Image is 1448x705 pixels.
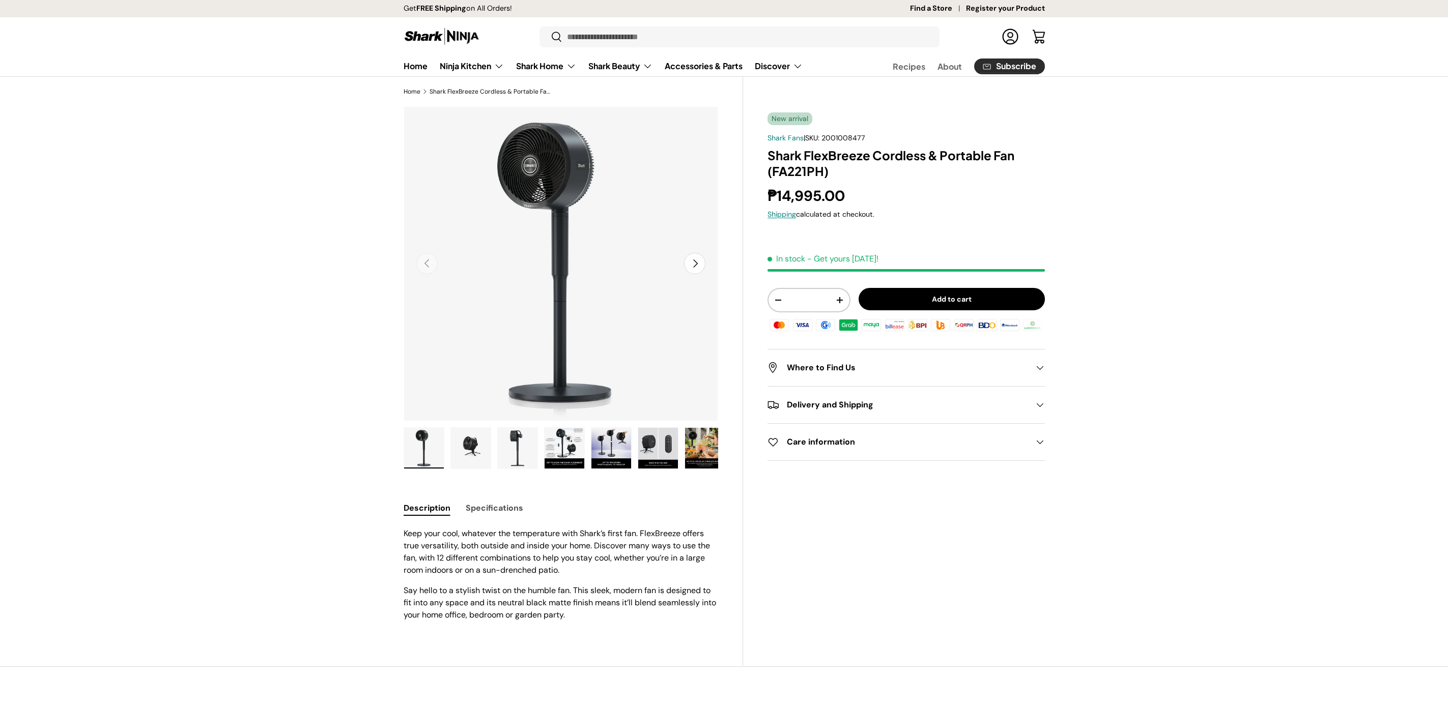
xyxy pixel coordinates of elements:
[755,56,803,76] a: Discover
[929,317,952,333] img: ubp
[516,56,576,76] a: Shark Home
[821,133,865,142] span: 2001008477
[404,527,719,576] p: Keep your cool, whatever the temperature with Shark’s first fan. FlexBreeze offers true versatili...
[999,317,1021,333] img: metrobank
[884,317,906,333] img: billease
[859,288,1045,311] button: Add to cart
[807,253,878,264] p: - Get yours [DATE]!
[868,56,1045,76] nav: Secondary
[906,317,929,333] img: bpi
[791,317,813,333] img: visa
[466,496,523,519] button: Specifications
[768,399,1028,411] h2: Delivery and Shipping
[768,210,796,219] a: Shipping
[976,317,998,333] img: bdo
[440,56,504,76] a: Ninja Kitchen
[404,89,420,95] a: Home
[910,3,966,14] a: Find a Store
[545,428,584,468] img: Shark FlexBreeze Cordless & Portable Fan (FA221PH)
[638,428,678,468] img: Shark FlexBreeze Cordless & Portable Fan (FA221PH)
[768,186,847,205] strong: ₱14,995.00
[588,56,652,76] a: Shark Beauty
[430,89,552,95] a: Shark FlexBreeze Cordless & Portable Fan (FA221PH)
[404,496,450,519] button: Description
[498,428,537,468] img: Shark FlexBreeze Cordless & Portable Fan (FA221PH)
[768,387,1044,423] summary: Delivery and Shipping
[768,362,1028,374] h2: Where to Find Us
[404,56,803,76] nav: Primary
[768,253,805,264] span: In stock
[938,56,962,76] a: About
[404,3,512,14] p: Get on All Orders!
[665,56,743,76] a: Accessories & Parts
[749,56,809,76] summary: Discover
[404,106,719,472] media-gallery: Gallery Viewer
[434,56,510,76] summary: Ninja Kitchen
[768,424,1044,460] summary: Care information
[404,428,444,468] img: https://sharkninja.com.ph/products/shark-flexbreeze-cordless-portable-fan-fa221ph
[805,133,819,142] span: SKU:
[966,3,1045,14] a: Register your Product
[893,56,925,76] a: Recipes
[768,317,790,333] img: master
[974,58,1045,74] a: Subscribe
[685,428,725,468] img: Shark FlexBreeze Cordless & Portable Fan (FA221PH)
[510,56,582,76] summary: Shark Home
[1021,317,1044,333] img: landbank
[768,209,1044,220] div: calculated at checkout.
[804,133,865,142] span: |
[837,317,860,333] img: grabpay
[768,112,812,125] span: New arrival
[768,436,1028,448] h2: Care information
[591,428,631,468] img: Shark FlexBreeze Cordless & Portable Fan (FA221PH)
[860,317,883,333] img: maya
[404,87,744,96] nav: Breadcrumbs
[996,62,1036,70] span: Subscribe
[768,133,804,142] a: Shark Fans
[768,349,1044,386] summary: Where to Find Us
[416,4,466,13] strong: FREE Shipping
[404,584,719,621] p: Say hello to a stylish twist on the humble fan. This sleek, modern fan is designed to fit into an...
[768,148,1044,179] h1: Shark FlexBreeze Cordless & Portable Fan (FA221PH)
[451,428,491,468] img: Shark FlexBreeze Cordless & Portable Fan (FA221PH)
[404,56,428,76] a: Home
[814,317,837,333] img: gcash
[952,317,975,333] img: qrph
[404,26,480,46] img: Shark Ninja Philippines
[582,56,659,76] summary: Shark Beauty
